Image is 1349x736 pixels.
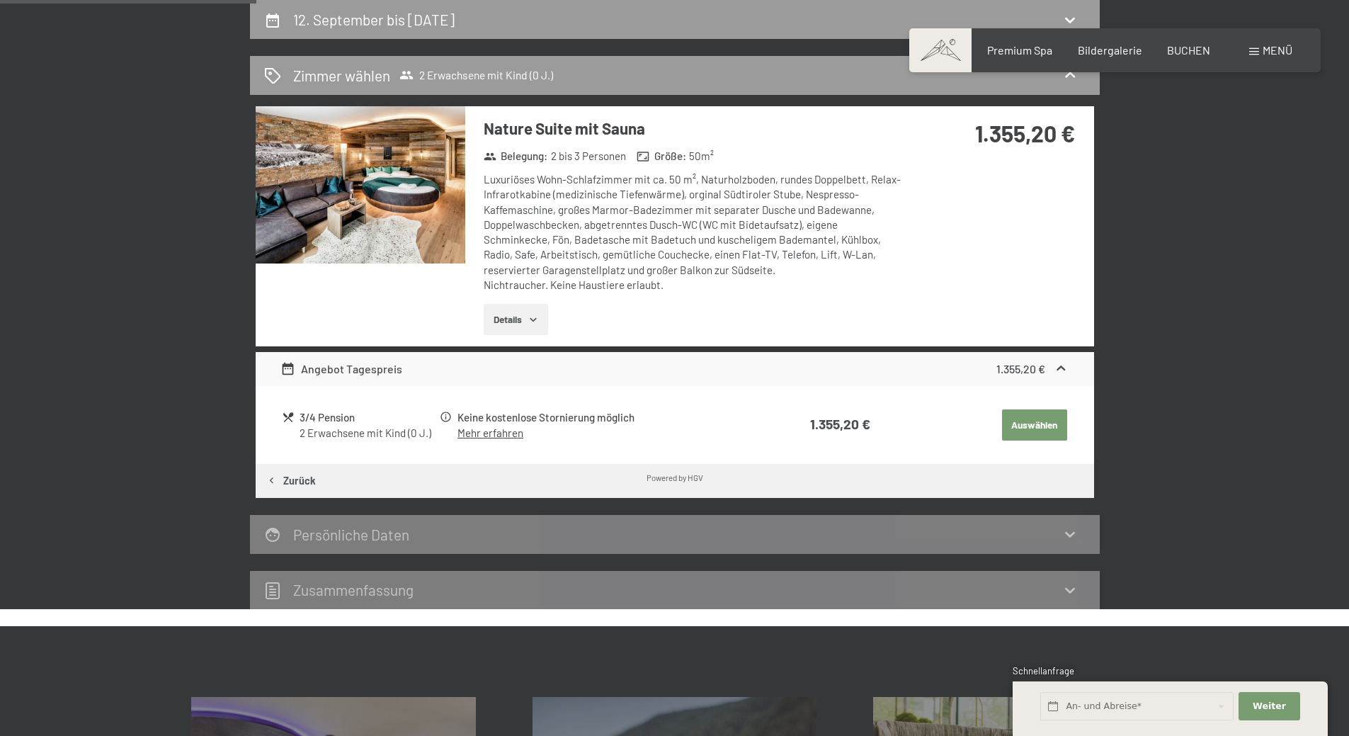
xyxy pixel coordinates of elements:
[484,172,905,293] div: Luxuriöses Wohn-Schlafzimmer mit ca. 50 m², Naturholzboden, rundes Doppelbett, Relax-Infrarotkabi...
[647,472,703,483] div: Powered by HGV
[987,43,1052,57] a: Premium Spa
[300,409,438,426] div: 3/4 Pension
[975,120,1075,147] strong: 1.355,20 €
[1253,700,1286,713] span: Weiter
[551,149,626,164] span: 2 bis 3 Personen
[300,426,438,441] div: 2 Erwachsene mit Kind (0 J.)
[1263,43,1292,57] span: Menü
[484,118,905,140] h3: Nature Suite mit Sauna
[484,149,548,164] strong: Belegung :
[996,362,1045,375] strong: 1.355,20 €
[256,464,326,498] button: Zurück
[293,11,455,28] h2: 12. September bis [DATE]
[484,304,548,335] button: Details
[399,68,553,82] span: 2 Erwachsene mit Kind (0 J.)
[256,352,1094,386] div: Angebot Tagespreis1.355,20 €
[689,149,714,164] span: 50 m²
[1167,43,1210,57] a: BUCHEN
[810,416,870,432] strong: 1.355,20 €
[293,581,414,599] h2: Zusammen­fassung
[256,106,465,264] img: mss_renderimg.php
[1239,692,1299,721] button: Weiter
[1002,409,1067,441] button: Auswählen
[637,149,686,164] strong: Größe :
[293,526,409,543] h2: Persönliche Daten
[293,65,390,86] h2: Zimmer wählen
[280,361,402,378] div: Angebot Tagespreis
[457,426,523,439] a: Mehr erfahren
[1078,43,1142,57] a: Bildergalerie
[457,409,752,426] div: Keine kostenlose Stornierung möglich
[1013,665,1074,676] span: Schnellanfrage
